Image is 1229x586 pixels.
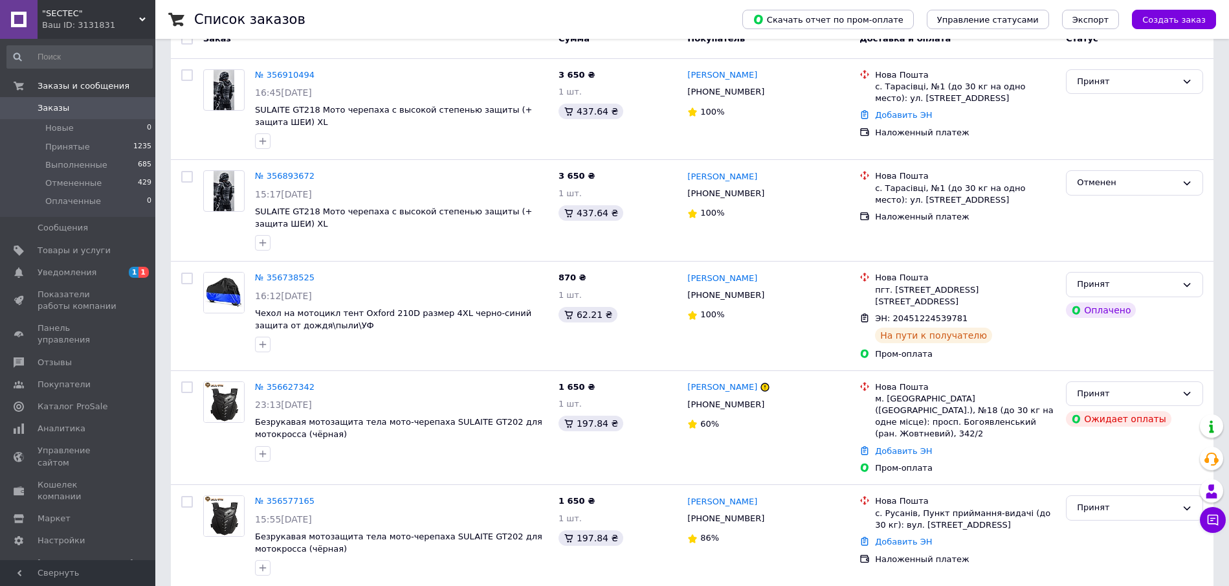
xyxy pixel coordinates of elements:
span: 429 [138,177,151,189]
span: Скачать отчет по пром-оплате [753,14,903,25]
span: Настройки [38,535,85,547]
span: Покупатель [687,34,745,43]
a: № 356910494 [255,70,315,80]
span: Принятые [45,141,90,153]
a: Безрукавая мотозащита тела мото-черепаха SULAITE GT202 для мотокросса (чёрная) [255,532,542,554]
div: с. Тарасівці, №1 (до 30 кг на одно место): ул. [STREET_ADDRESS] [875,81,1056,104]
button: Создать заказ [1132,10,1216,29]
a: Фото товару [203,495,245,537]
span: 1 шт. [559,399,582,409]
div: Принят [1077,501,1177,515]
span: ЭН: 20451224539781 [875,313,968,323]
input: Поиск [6,45,153,69]
span: Выполненные [45,159,107,171]
span: 3 650 ₴ [559,70,595,80]
span: Сумма [559,34,590,43]
span: 0 [147,122,151,134]
span: 100% [700,310,724,319]
a: Фото товару [203,170,245,212]
div: с. Русанів, Пункт приймання-видачі (до 30 кг): вул. [STREET_ADDRESS] [875,508,1056,531]
span: Показатели работы компании [38,289,120,312]
span: "SECTEC" [42,8,139,19]
span: Новые [45,122,74,134]
span: Аналитика [38,423,85,434]
div: Ваш ID: 3131831 [42,19,155,31]
div: Ожидает оплаты [1066,411,1171,427]
span: 1 шт. [559,188,582,198]
span: 1 [129,267,139,278]
button: Скачать отчет по пром-оплате [742,10,914,29]
span: 1235 [133,141,151,153]
span: 685 [138,159,151,171]
div: Наложенный платеж [875,554,1056,565]
span: Заказ [203,34,231,43]
img: Фото товару [214,70,235,110]
a: Чехол на мотоцикл тент Oxford 210D размер 4XL черно-синий защита от дождя\пыли\УФ [255,308,531,330]
a: Фото товару [203,381,245,423]
button: Экспорт [1062,10,1119,29]
div: Нова Пошта [875,381,1056,393]
span: 60% [700,419,719,429]
a: Добавить ЭН [875,537,932,547]
div: Нова Пошта [875,170,1056,182]
div: Наложенный платеж [875,211,1056,223]
div: с. Тарасівці, №1 (до 30 кг на одно место): ул. [STREET_ADDRESS] [875,183,1056,206]
span: 100% [700,107,724,117]
div: [PHONE_NUMBER] [685,185,767,202]
a: SULAITE GT218 Мото черепаха с высокой степенью защиты (+ защита ШЕИ) XL [255,207,533,229]
div: 437.64 ₴ [559,205,623,221]
a: Безрукавая мотозащита тела мото-черепаха SULAITE GT202 для мотокросса (чёрная) [255,417,542,439]
div: Оплачено [1066,302,1136,318]
span: Оплаченные [45,196,101,207]
span: Покупатели [38,379,91,390]
span: 15:17[DATE] [255,189,312,199]
a: SULAITE GT218 Мото черепаха с высокой степенью защиты (+ защита ШЕИ) XL [255,105,533,127]
img: Фото товару [204,382,244,422]
span: Заказы [38,102,69,114]
a: № 356738525 [255,273,315,282]
div: Пром-оплата [875,348,1056,360]
span: Управление сайтом [38,445,120,468]
a: [PERSON_NAME] [687,273,757,285]
button: Управление статусами [927,10,1049,29]
a: [PERSON_NAME] [687,171,757,183]
span: 1 650 ₴ [559,382,595,392]
a: [PERSON_NAME] [687,69,757,82]
div: Пром-оплата [875,462,1056,474]
span: Экспорт [1072,15,1109,25]
span: Создать заказ [1142,15,1206,25]
a: № 356577165 [255,496,315,506]
span: 1 шт. [559,513,582,523]
a: [PERSON_NAME] [687,381,757,394]
div: Принят [1077,387,1177,401]
span: 1 650 ₴ [559,496,595,506]
a: Фото товару [203,69,245,111]
div: м. [GEOGRAPHIC_DATA] ([GEOGRAPHIC_DATA].), №18 (до 30 кг на одне місце): просп. Богоявленський (р... [875,393,1056,440]
span: 870 ₴ [559,273,586,282]
div: Принят [1077,75,1177,89]
span: Управление статусами [937,15,1039,25]
span: 1 шт. [559,290,582,300]
span: 100% [700,208,724,218]
button: Чат с покупателем [1200,507,1226,533]
span: Кошелек компании [38,479,120,502]
a: Добавить ЭН [875,446,932,456]
span: 1 шт. [559,87,582,96]
span: 16:45[DATE] [255,87,312,98]
span: Доставка и оплата [859,34,951,43]
span: Сообщения [38,222,88,234]
div: [PHONE_NUMBER] [685,510,767,527]
span: Отзывы [38,357,72,368]
a: Фото товару [203,272,245,313]
div: 197.84 ₴ [559,416,623,431]
span: 86% [700,533,719,543]
div: Нова Пошта [875,495,1056,507]
span: Отмененные [45,177,102,189]
span: Товары и услуги [38,245,111,256]
span: Каталог ProSale [38,401,107,412]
